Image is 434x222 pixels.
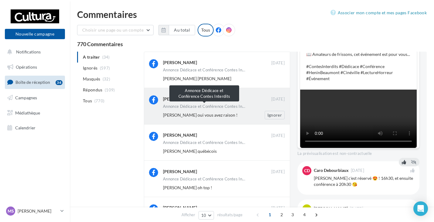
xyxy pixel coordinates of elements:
span: [DATE] [351,169,364,172]
span: Répondus [83,87,103,93]
span: Masqués [83,76,100,82]
span: [PERSON_NAME] québécois [163,149,217,154]
span: Choisir une page ou un compte [82,27,144,32]
span: Tous [83,98,92,104]
div: 770 Commentaires [77,41,427,47]
span: [PERSON_NAME] [PERSON_NAME] [163,76,231,81]
a: Calendrier [4,121,66,134]
a: Opérations [4,61,66,73]
span: (770) [94,98,105,103]
span: 3 [288,210,297,220]
a: Campagnes [4,91,66,104]
span: [DATE] [271,97,285,102]
div: [PERSON_NAME] [314,207,348,211]
div: Caro Debourbiaux [314,168,349,172]
div: [PERSON_NAME] c'est réservé 😍 ! 16h30, et ensuite conférence à 20h30 😘 [314,175,415,187]
span: Annonce Dédicace et Conférence Contes In... [163,177,245,181]
div: 34 [56,80,63,85]
div: [PERSON_NAME] [163,96,197,102]
span: Notifications [16,49,41,54]
a: Associer mon compte et mes pages Facebook [331,9,427,16]
span: [DATE] [271,60,285,66]
div: [PERSON_NAME] [163,60,197,66]
span: résultats/page [217,212,242,218]
span: (109) [105,87,115,92]
span: [PERSON_NAME] oui vous avez raison ! [163,112,238,118]
div: Commentaires [77,10,427,19]
span: 2 [277,210,287,220]
p: [PERSON_NAME] [18,208,58,214]
div: [PERSON_NAME] [163,132,197,138]
span: Annonce Dédicace et Conférence Contes In... [163,68,245,72]
span: [DATE] [271,206,285,211]
div: [PERSON_NAME] [163,205,197,211]
a: Médiathèque [4,107,66,119]
span: (597) [100,66,110,70]
span: Calendrier [15,125,36,130]
span: 10 [201,213,206,218]
button: Ignorer [265,111,285,119]
span: [PERSON_NAME] oh top ! [163,185,212,190]
span: Annonce Dédicace et Conférence Contes In... [163,104,245,108]
button: Notifications [4,46,64,58]
div: Open Intercom Messenger [413,201,428,216]
span: [DATE] [350,207,363,211]
div: La prévisualisation est non-contractuelle [297,149,419,156]
span: [DATE] [271,169,285,175]
button: Choisir une page ou un compte [77,25,154,35]
div: Tous [198,24,214,36]
span: [DATE] [271,133,285,138]
button: Au total [158,25,195,35]
span: Médiathèque [15,110,40,115]
div: Annonce Dédicace et Conférence Contes Interdits [169,85,239,101]
span: Lt [305,206,309,212]
span: 4 [300,210,309,220]
span: MS [8,208,14,214]
a: Boîte de réception34 [4,76,66,89]
span: CD [304,168,310,174]
span: Ignorés [83,65,97,71]
span: (32) [103,77,110,81]
button: Au total [169,25,195,35]
div: [PERSON_NAME] [163,169,197,175]
a: MS [PERSON_NAME] [5,205,65,217]
span: Annonce Dédicace et Conférence Contes In... [163,141,245,145]
button: 10 [198,211,214,220]
span: 1 [265,210,275,220]
span: Campagnes [15,95,37,100]
span: Opérations [16,64,37,70]
button: Nouvelle campagne [5,29,65,39]
span: Afficher [181,212,195,218]
span: Boîte de réception [15,80,50,85]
